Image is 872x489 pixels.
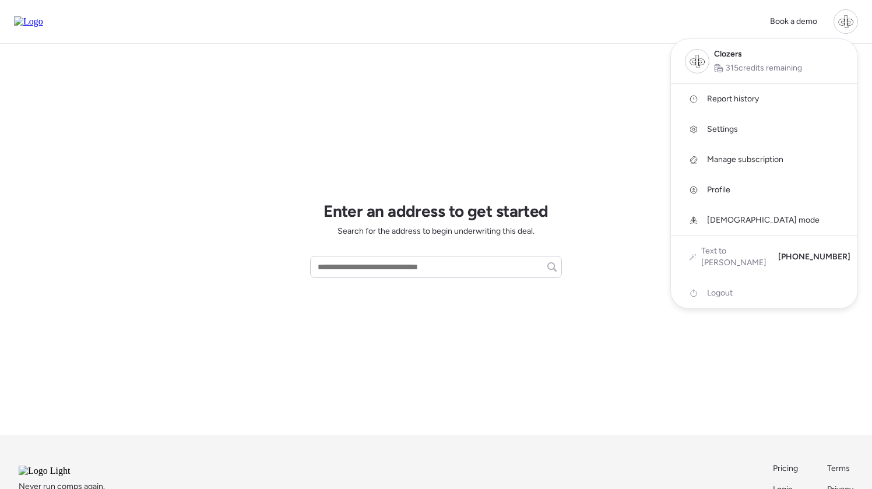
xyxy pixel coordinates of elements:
a: Profile [671,175,857,205]
span: Terms [827,463,850,473]
span: Profile [707,184,730,196]
span: Text to [PERSON_NAME] [701,245,769,269]
span: Settings [707,124,738,135]
span: Clozers [714,48,742,60]
a: Pricing [773,463,799,474]
span: Pricing [773,463,798,473]
img: Logo [14,16,43,27]
span: 315 credits remaining [726,62,802,74]
a: Settings [671,114,857,145]
span: [PHONE_NUMBER] [778,251,850,263]
span: Logout [707,287,733,299]
span: [DEMOGRAPHIC_DATA] mode [707,214,820,226]
a: Terms [827,463,853,474]
a: Report history [671,84,857,114]
span: Book a demo [770,16,817,26]
a: Text to [PERSON_NAME] [690,245,769,269]
img: Logo Light [19,466,101,476]
span: Manage subscription [707,154,783,166]
a: [DEMOGRAPHIC_DATA] mode [671,205,857,235]
span: Report history [707,93,759,105]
